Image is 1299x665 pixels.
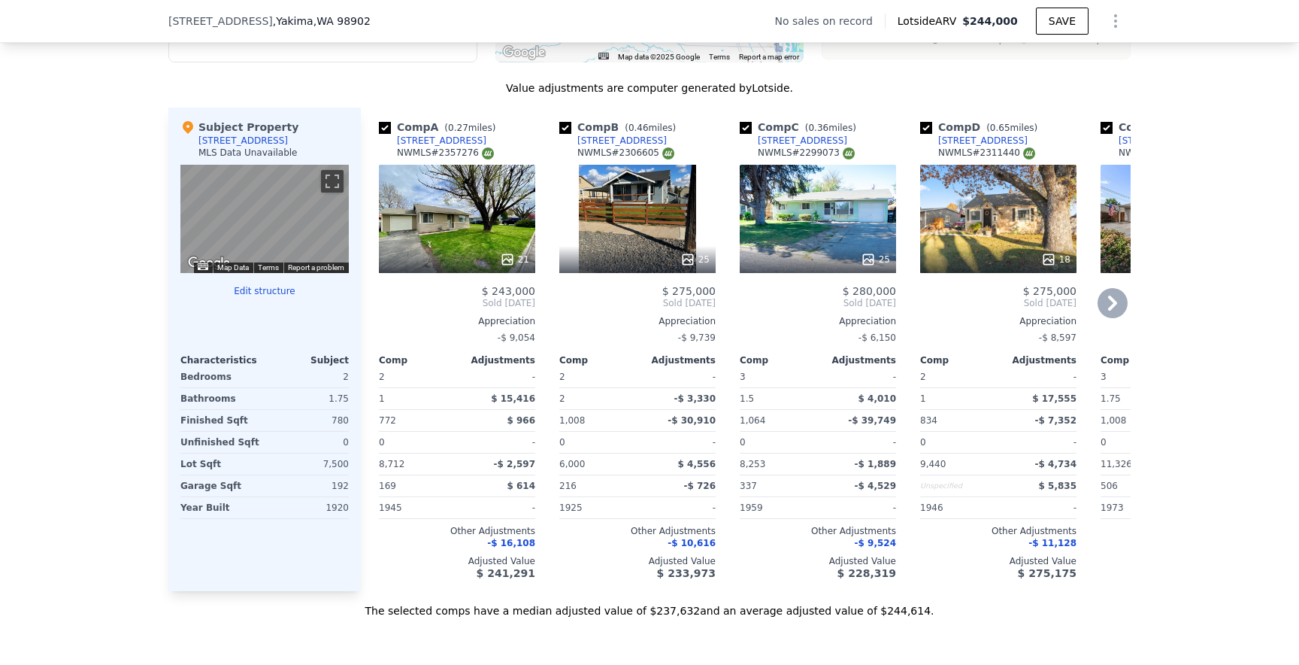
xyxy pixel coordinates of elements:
[628,123,649,133] span: 0.46
[1018,567,1076,579] span: $ 275,175
[180,165,349,273] div: Street View
[1101,135,1208,147] a: [STREET_ADDRESS]
[559,555,716,567] div: Adjusted Value
[1032,393,1076,404] span: $ 17,555
[683,481,716,491] span: -$ 726
[494,459,535,469] span: -$ 2,597
[1101,372,1107,382] span: 3
[180,497,262,518] div: Year Built
[184,254,234,273] a: Open this area in Google Maps (opens a new window)
[460,497,535,518] div: -
[920,354,998,366] div: Comp
[821,432,896,453] div: -
[855,481,896,491] span: -$ 4,529
[920,372,926,382] span: 2
[848,415,896,426] span: -$ 39,749
[709,53,730,61] a: Terms (opens in new tab)
[180,354,265,366] div: Characteristics
[855,538,896,548] span: -$ 9,524
[740,388,815,409] div: 1.5
[168,80,1131,96] div: Value adjustments are computer generated by Lotside .
[1036,8,1089,35] button: SAVE
[1101,120,1222,135] div: Comp E
[740,497,815,518] div: 1959
[559,354,637,366] div: Comp
[740,297,896,309] span: Sold [DATE]
[837,567,896,579] span: $ 228,319
[577,135,667,147] div: [STREET_ADDRESS]
[258,263,279,272] a: Terms (opens in new tab)
[482,147,494,159] img: NWMLS Logo
[559,135,667,147] a: [STREET_ADDRESS]
[662,285,716,297] span: $ 275,000
[920,437,926,448] span: 0
[861,252,890,267] div: 25
[739,53,799,61] a: Report a map error
[938,147,1035,159] div: NWMLS # 2311440
[920,555,1076,567] div: Adjusted Value
[180,475,262,496] div: Garage Sqft
[268,388,349,409] div: 1.75
[938,135,1028,147] div: [STREET_ADDRESS]
[288,263,344,272] a: Report a problem
[379,415,396,426] span: 772
[559,315,716,327] div: Appreciation
[168,14,273,29] span: [STREET_ADDRESS]
[740,525,896,537] div: Other Adjustments
[559,459,585,469] span: 6,000
[379,120,501,135] div: Comp A
[1101,6,1131,36] button: Show Options
[1023,285,1076,297] span: $ 275,000
[198,135,288,147] div: [STREET_ADDRESS]
[180,285,349,297] button: Edit structure
[657,567,716,579] span: $ 233,973
[379,297,535,309] span: Sold [DATE]
[998,354,1076,366] div: Adjustments
[1039,332,1076,343] span: -$ 8,597
[740,372,746,382] span: 3
[487,538,535,548] span: -$ 16,108
[619,123,682,133] span: ( miles)
[273,14,371,29] span: , Yakima
[180,120,298,135] div: Subject Property
[559,497,634,518] div: 1925
[313,15,371,27] span: , WA 98902
[1035,459,1076,469] span: -$ 4,734
[379,315,535,327] div: Appreciation
[1041,252,1070,267] div: 18
[843,285,896,297] span: $ 280,000
[180,410,262,431] div: Finished Sqft
[980,123,1043,133] span: ( miles)
[379,372,385,382] span: 2
[920,525,1076,537] div: Other Adjustments
[1001,366,1076,387] div: -
[438,123,501,133] span: ( miles)
[379,525,535,537] div: Other Adjustments
[637,354,716,366] div: Adjustments
[843,147,855,159] img: NWMLS Logo
[180,454,262,475] div: Lot Sqft
[268,410,349,431] div: 780
[507,415,535,426] span: $ 966
[1035,415,1076,426] span: -$ 7,352
[457,354,535,366] div: Adjustments
[397,135,486,147] div: [STREET_ADDRESS]
[268,366,349,387] div: 2
[920,497,995,518] div: 1946
[1101,327,1257,348] div: -
[758,147,855,159] div: NWMLS # 2299073
[1001,432,1076,453] div: -
[268,497,349,518] div: 1920
[920,459,946,469] span: 9,440
[740,120,862,135] div: Comp C
[577,147,674,159] div: NWMLS # 2306605
[740,354,818,366] div: Comp
[559,481,577,491] span: 216
[198,263,208,270] button: Keyboard shortcuts
[821,366,896,387] div: -
[1101,354,1179,366] div: Comp
[448,123,468,133] span: 0.27
[758,135,847,147] div: [STREET_ADDRESS]
[858,332,896,343] span: -$ 6,150
[265,354,349,366] div: Subject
